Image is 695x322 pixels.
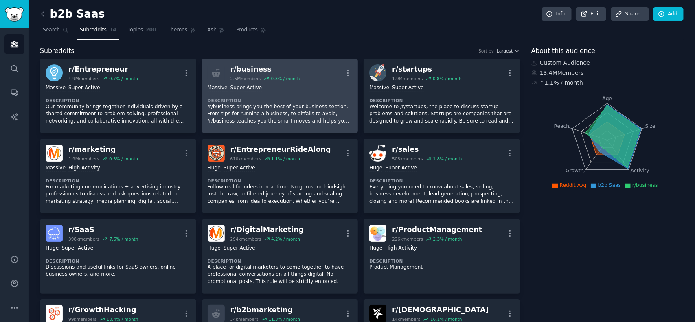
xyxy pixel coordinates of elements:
[230,76,261,81] div: 2.5M members
[230,64,300,74] div: r/ business
[46,184,191,205] p: For marketing communications + advertising industry professionals to discuss and ask questions re...
[632,182,658,188] span: r/business
[202,139,358,213] a: EntrepreneurRideAlongr/EntrepreneurRideAlong610kmembers1.1% / monthHugeSuper ActiveDescriptionFol...
[40,139,196,213] a: marketingr/marketing1.9Mmembers0.3% / monthMassiveHigh ActivityDescriptionFor marketing communica...
[645,123,655,129] tspan: Size
[385,164,417,172] div: Super Active
[109,236,138,242] div: 7.6 % / month
[268,316,300,322] div: 11.3 % / month
[208,258,353,264] dt: Description
[208,145,225,162] img: EntrepreneurRideAlong
[364,139,520,213] a: salesr/sales508kmembers1.8% / monthHugeSuper ActiveDescriptionEverything you need to know about s...
[369,98,514,103] dt: Description
[165,24,199,40] a: Themes
[554,123,570,129] tspan: Reach
[576,7,606,21] a: Edit
[392,84,424,92] div: Super Active
[364,59,520,133] a: startupsr/startups1.9Mmembers0.8% / monthMassiveSuper ActiveDescriptionWelcome to /r/startups, th...
[369,178,514,184] dt: Description
[43,26,60,34] span: Search
[230,316,259,322] div: 34k members
[204,24,228,40] a: Ask
[68,64,138,74] div: r/ Entrepreneur
[478,48,494,54] div: Sort by
[224,164,255,172] div: Super Active
[230,305,300,315] div: r/ b2bmarketing
[369,225,386,242] img: ProductManagement
[40,59,196,133] a: Entrepreneurr/Entrepreneur4.9Mmembers0.7% / monthMassiveSuper ActiveDescriptionOur community brin...
[230,145,331,155] div: r/ EntrepreneurRideAlong
[208,178,353,184] dt: Description
[68,76,99,81] div: 4.9M members
[230,225,304,235] div: r/ DigitalMarketing
[107,316,138,322] div: 10.4 % / month
[68,164,100,172] div: High Activity
[46,145,63,162] img: marketing
[271,236,300,242] div: 4.2 % / month
[566,168,583,173] tspan: Growth
[392,236,423,242] div: 226k members
[611,7,649,21] a: Shared
[208,264,353,285] p: A place for digital marketers to come together to have professional conversations on all things d...
[531,46,595,56] span: About this audience
[542,7,572,21] a: Info
[208,245,221,252] div: Huge
[369,84,389,92] div: Massive
[369,64,386,81] img: startups
[208,164,221,172] div: Huge
[208,98,353,103] dt: Description
[109,76,138,81] div: 0.7 % / month
[392,64,462,74] div: r/ startups
[224,245,255,252] div: Super Active
[230,84,262,92] div: Super Active
[46,225,63,242] img: SaaS
[168,26,188,34] span: Themes
[392,76,423,81] div: 1.9M members
[230,156,261,162] div: 610k members
[385,245,417,252] div: High Activity
[433,236,462,242] div: 2.3 % / month
[5,7,24,22] img: GummySearch logo
[68,236,99,242] div: 398k members
[46,258,191,264] dt: Description
[46,64,63,81] img: Entrepreneur
[46,264,191,278] p: Discussions and useful links for SaaS owners, online business owners, and more.
[110,26,116,34] span: 14
[202,59,358,133] a: r/business2.5Mmembers0.3% / monthMassiveSuper ActiveDescription/r/business brings you the best of...
[208,225,225,242] img: DigitalMarketing
[392,305,489,315] div: r/ [DEMOGRAPHIC_DATA]
[392,145,462,155] div: r/ sales
[236,26,258,34] span: Products
[46,84,66,92] div: Massive
[369,305,386,322] img: SaaSMarketing
[392,225,482,235] div: r/ ProductManagement
[46,245,59,252] div: Huge
[364,219,520,294] a: ProductManagementr/ProductManagement226kmembers2.3% / monthHugeHigh ActivityDescriptionProduct Ma...
[128,26,143,34] span: Topics
[46,98,191,103] dt: Description
[369,103,514,125] p: Welcome to /r/startups, the place to discuss startup problems and solutions. Startups are compani...
[369,184,514,205] p: Everything you need to know about sales, selling, business development, lead generation, prospect...
[202,219,358,294] a: DigitalMarketingr/DigitalMarketing294kmembers4.2% / monthHugeSuper ActiveDescriptionA place for d...
[369,164,382,172] div: Huge
[46,164,66,172] div: Massive
[369,145,386,162] img: sales
[392,156,423,162] div: 508k members
[125,24,159,40] a: Topics200
[46,305,63,322] img: GrowthHacking
[497,48,520,54] button: Largest
[68,305,138,315] div: r/ GrowthHacking
[77,24,119,40] a: Subreddits14
[230,236,261,242] div: 294k members
[208,84,228,92] div: Massive
[40,8,105,21] h2: b2b Saas
[40,24,71,40] a: Search
[430,316,462,322] div: 16.1 % / month
[531,59,684,67] div: Custom Audience
[46,178,191,184] dt: Description
[208,184,353,205] p: Follow real founders in real time. No gurus, no hindsight. Just the raw, unfiltered journey of st...
[46,103,191,125] p: Our community brings together individuals driven by a shared commitment to problem-solving, profe...
[369,245,382,252] div: Huge
[369,258,514,264] dt: Description
[369,264,514,271] p: Product Management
